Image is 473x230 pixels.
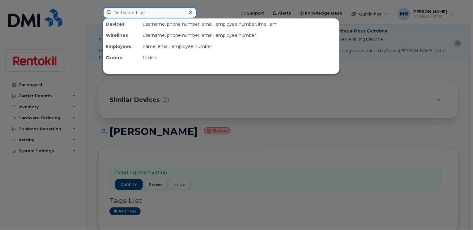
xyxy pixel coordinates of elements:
[103,30,140,41] div: Wirelines
[140,52,339,63] div: Orders
[103,52,140,63] div: Orders
[103,19,140,30] div: Devices
[140,41,339,52] div: name, email, employee number
[103,41,140,52] div: Employees
[140,19,339,30] div: username, phone number, email, employee number, imei, sim
[140,30,339,41] div: username, phone number, email, employee number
